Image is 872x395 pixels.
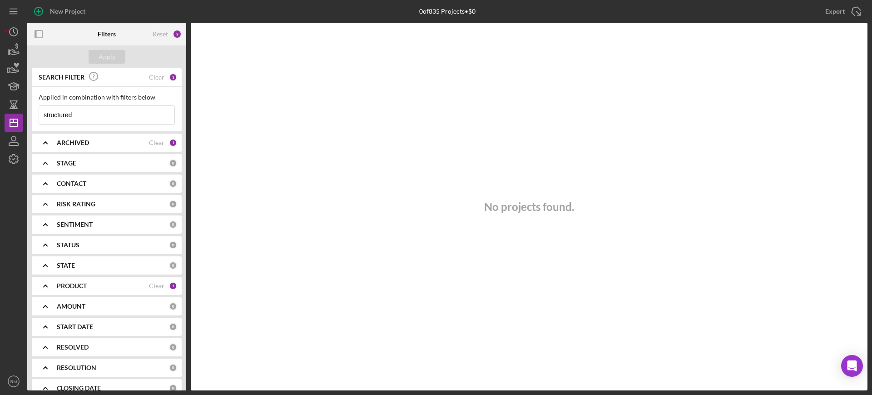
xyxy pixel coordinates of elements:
b: Filters [98,30,116,38]
div: Applied in combination with filters below [39,94,175,101]
b: STAGE [57,160,76,167]
div: Clear [149,139,164,146]
div: Open Intercom Messenger [841,355,863,377]
div: 0 [169,384,177,392]
b: STATUS [57,241,79,249]
button: Export [816,2,867,20]
b: RISK RATING [57,200,95,208]
div: 0 [169,200,177,208]
b: CLOSING DATE [57,385,101,392]
div: Apply [99,50,115,64]
b: STATE [57,262,75,269]
div: Clear [149,74,164,81]
div: Clear [149,282,164,290]
h3: No projects found. [484,200,574,213]
b: AMOUNT [57,303,85,310]
b: PRODUCT [57,282,87,290]
div: Export [825,2,845,20]
b: CONTACT [57,180,86,187]
button: New Project [27,2,94,20]
div: 1 [169,139,177,147]
b: START DATE [57,323,93,330]
div: 0 of 835 Projects • $0 [419,8,476,15]
div: 0 [169,220,177,229]
div: Reset [153,30,168,38]
div: 3 [173,30,182,39]
b: RESOLUTION [57,364,96,371]
div: 0 [169,323,177,331]
div: 0 [169,159,177,167]
div: New Project [50,2,85,20]
b: SEARCH FILTER [39,74,84,81]
button: RM [5,372,23,390]
div: 0 [169,180,177,188]
div: 0 [169,261,177,270]
b: ARCHIVED [57,139,89,146]
b: SENTIMENT [57,221,93,228]
b: RESOLVED [57,344,89,351]
div: 1 [169,282,177,290]
div: 0 [169,364,177,372]
div: 0 [169,241,177,249]
div: 0 [169,302,177,310]
button: Apply [89,50,125,64]
text: RM [10,379,17,384]
div: 0 [169,343,177,351]
div: 1 [169,73,177,81]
